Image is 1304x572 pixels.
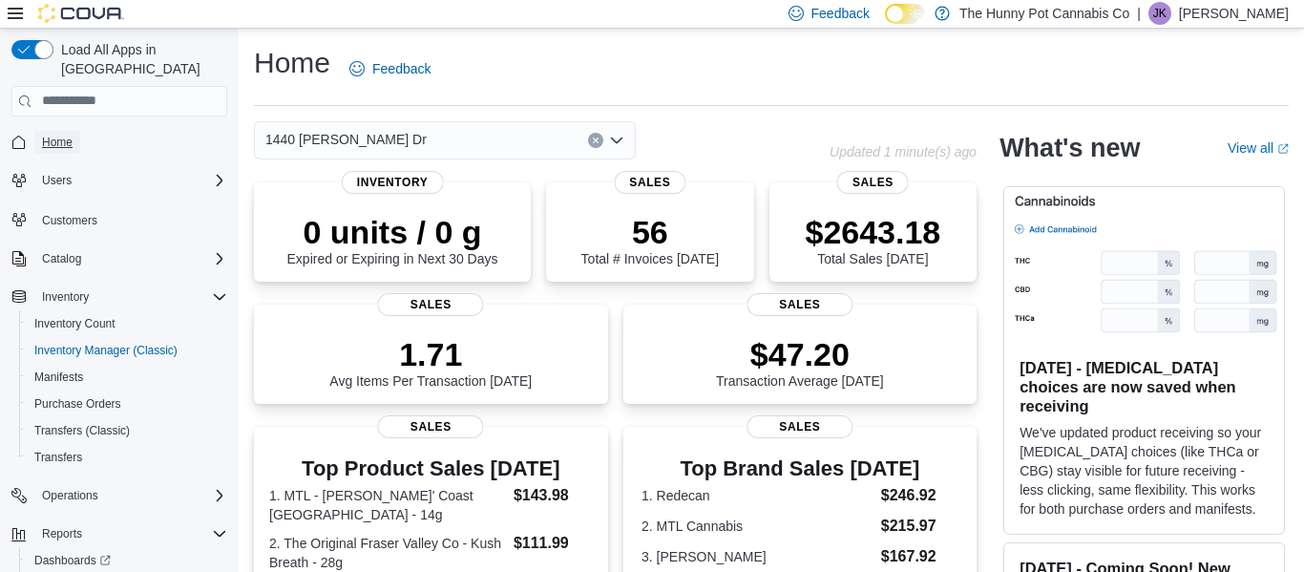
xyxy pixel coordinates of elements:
[342,171,444,194] span: Inventory
[881,515,958,538] dd: $215.97
[34,343,178,358] span: Inventory Manager (Classic)
[42,526,82,541] span: Reports
[329,335,532,389] div: Avg Items Per Transaction [DATE]
[34,423,130,438] span: Transfers (Classic)
[34,247,89,270] button: Catalog
[287,213,498,266] div: Expired or Expiring in Next 30 Days
[514,532,593,555] dd: $111.99
[811,4,870,23] span: Feedback
[4,520,235,547] button: Reports
[269,457,593,480] h3: Top Product Sales [DATE]
[1020,358,1269,415] h3: [DATE] - [MEDICAL_DATA] choices are now saved when receiving
[27,549,118,572] a: Dashboards
[53,40,227,78] span: Load All Apps in [GEOGRAPHIC_DATA]
[837,171,909,194] span: Sales
[19,417,235,444] button: Transfers (Classic)
[27,312,123,335] a: Inventory Count
[716,335,884,373] p: $47.20
[342,50,438,88] a: Feedback
[805,213,940,266] div: Total Sales [DATE]
[881,484,958,507] dd: $246.92
[1137,2,1141,25] p: |
[269,534,506,572] dt: 2. The Original Fraser Valley Co - Kush Breath - 28g
[747,415,852,438] span: Sales
[27,312,227,335] span: Inventory Count
[254,44,330,82] h1: Home
[372,59,431,78] span: Feedback
[34,286,96,308] button: Inventory
[885,24,886,25] span: Dark Mode
[1153,2,1167,25] span: JK
[1148,2,1171,25] div: James Keighan
[1020,423,1269,519] p: We've updated product receiving so your [MEDICAL_DATA] choices (like THCa or CBG) stay visible fo...
[34,169,227,192] span: Users
[641,457,958,480] h3: Top Brand Sales [DATE]
[19,391,235,417] button: Purchase Orders
[329,335,532,373] p: 1.71
[42,173,72,188] span: Users
[27,446,90,469] a: Transfers
[27,339,185,362] a: Inventory Manager (Classic)
[1179,2,1289,25] p: [PERSON_NAME]
[959,2,1129,25] p: The Hunny Pot Cannabis Co
[34,396,121,412] span: Purchase Orders
[34,484,227,507] span: Operations
[42,135,73,150] span: Home
[641,517,873,536] dt: 2. MTL Cannabis
[42,213,97,228] span: Customers
[588,133,603,148] button: Clear input
[378,293,484,316] span: Sales
[27,419,227,442] span: Transfers (Classic)
[4,205,235,233] button: Customers
[34,316,116,331] span: Inventory Count
[830,144,977,159] p: Updated 1 minute(s) ago
[581,213,719,251] p: 56
[34,247,227,270] span: Catalog
[27,339,227,362] span: Inventory Manager (Classic)
[34,484,106,507] button: Operations
[747,293,852,316] span: Sales
[27,366,227,389] span: Manifests
[4,245,235,272] button: Catalog
[34,286,227,308] span: Inventory
[34,522,90,545] button: Reports
[287,213,498,251] p: 0 units / 0 g
[609,133,624,148] button: Open list of options
[614,171,685,194] span: Sales
[378,415,484,438] span: Sales
[34,130,227,154] span: Home
[42,289,89,305] span: Inventory
[34,522,227,545] span: Reports
[34,370,83,385] span: Manifests
[38,4,124,23] img: Cova
[1228,140,1289,156] a: View allExternal link
[27,392,129,415] a: Purchase Orders
[19,310,235,337] button: Inventory Count
[34,131,80,154] a: Home
[27,366,91,389] a: Manifests
[881,545,958,568] dd: $167.92
[34,169,79,192] button: Users
[34,450,82,465] span: Transfers
[641,486,873,505] dt: 1. Redecan
[4,482,235,509] button: Operations
[641,547,873,566] dt: 3. [PERSON_NAME]
[4,128,235,156] button: Home
[34,553,111,568] span: Dashboards
[269,486,506,524] dt: 1. MTL - [PERSON_NAME]' Coast [GEOGRAPHIC_DATA] - 14g
[19,337,235,364] button: Inventory Manager (Classic)
[805,213,940,251] p: $2643.18
[1277,143,1289,155] svg: External link
[19,444,235,471] button: Transfers
[42,251,81,266] span: Catalog
[514,484,593,507] dd: $143.98
[34,207,227,231] span: Customers
[27,446,227,469] span: Transfers
[4,284,235,310] button: Inventory
[27,392,227,415] span: Purchase Orders
[4,167,235,194] button: Users
[885,4,925,24] input: Dark Mode
[27,549,227,572] span: Dashboards
[716,335,884,389] div: Transaction Average [DATE]
[581,213,719,266] div: Total # Invoices [DATE]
